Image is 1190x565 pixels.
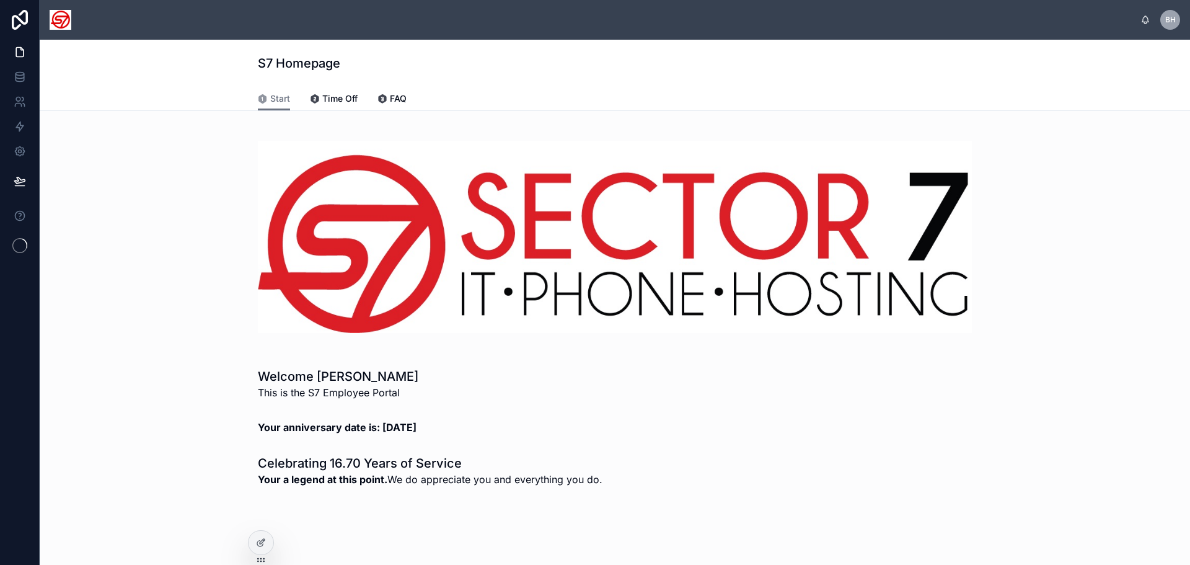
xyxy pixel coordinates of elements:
strong: Your anniversary date is: [DATE] [258,421,416,434]
div: scrollable content [81,17,1140,22]
span: Time Off [322,92,358,105]
a: FAQ [377,87,407,112]
span: BH [1165,15,1176,25]
h1: Celebrating 16.70 Years of Service [258,455,602,472]
a: Time Off [310,87,358,112]
span: We do appreciate you and everything you do. [258,472,602,487]
span: FAQ [390,92,407,105]
span: Start [270,92,290,105]
strong: Your a legend at this point. [258,473,387,486]
span: This is the S7 Employee Portal [258,385,418,400]
a: Start [258,87,290,111]
img: 27348-logo.jpg [258,141,972,333]
h1: Welcome [PERSON_NAME] [258,368,418,385]
h1: S7 Homepage [258,55,340,72]
img: App logo [50,10,71,30]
